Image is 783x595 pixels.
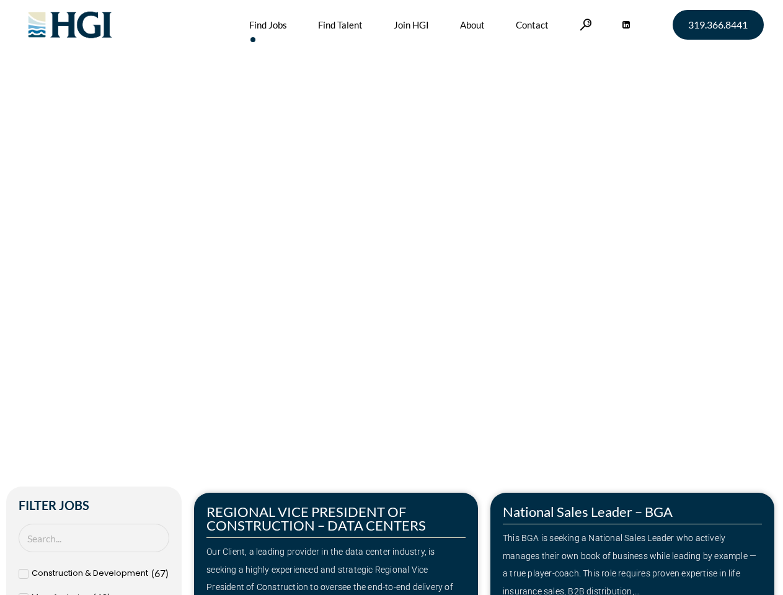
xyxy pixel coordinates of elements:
a: REGIONAL VICE PRESIDENT OF CONSTRUCTION – DATA CENTERS [206,503,426,534]
input: Search Job [19,524,169,553]
span: Make Your [45,190,224,235]
a: National Sales Leader – BGA [503,503,673,520]
span: Jobs [75,250,95,262]
span: 67 [154,567,166,579]
a: Search [580,19,592,30]
a: Home [45,250,71,262]
span: ( [151,567,154,579]
span: » [45,250,95,262]
span: Construction & Development [32,565,148,583]
span: Next Move [231,192,414,233]
a: 319.366.8441 [673,10,764,40]
h2: Filter Jobs [19,499,169,511]
span: 319.366.8441 [688,20,748,30]
span: ) [166,567,169,579]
